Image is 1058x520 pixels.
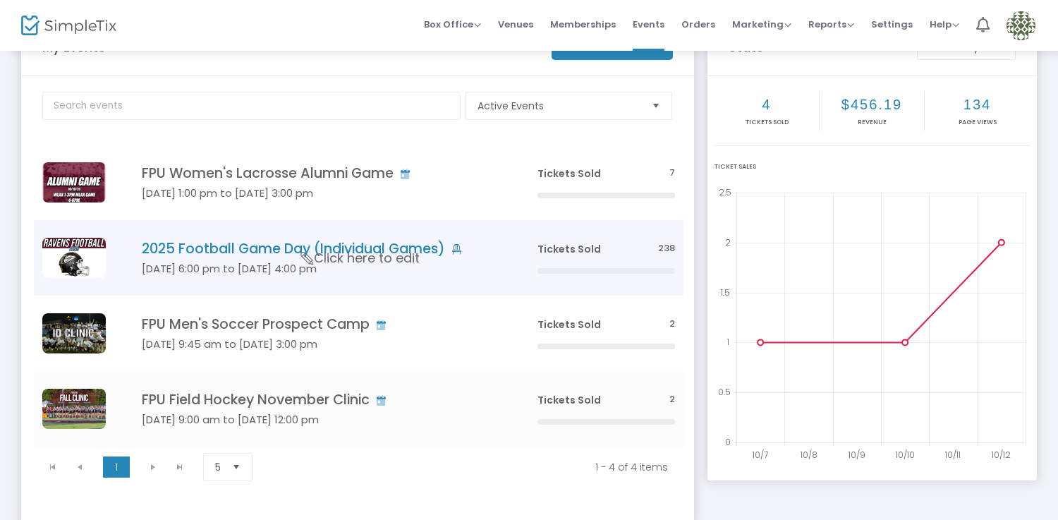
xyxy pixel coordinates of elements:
p: Revenue [821,118,923,128]
text: 1 [726,336,729,348]
text: 10/11 [944,449,961,461]
img: simplexheader-11.png [42,238,106,278]
text: 10/7 [752,449,768,461]
span: Active Events [478,99,640,113]
text: 10/9 [848,449,865,461]
div: Data table [34,145,683,447]
p: Tickets sold [716,118,817,128]
text: 0 [725,436,731,448]
img: 2025FallClinic-2.PNG [42,389,106,429]
span: Marketing [732,18,791,31]
text: 10/10 [895,449,915,461]
h5: [DATE] 1:00 pm to [DATE] 3:00 pm [142,187,495,200]
span: Events [633,6,664,42]
span: Settings [871,6,913,42]
img: alum.jpeg [42,162,106,202]
span: Click here to edit [301,249,420,267]
h4: 2025 Football Game Day (Individual Games) [142,241,495,257]
button: Select [646,92,666,119]
h5: [DATE] 6:00 pm to [DATE] 4:00 pm [142,262,495,275]
button: Select [226,454,246,480]
h2: 4 [716,96,817,113]
text: 0.5 [718,386,731,398]
div: Ticket Sales [715,162,1030,172]
span: 2 [669,318,675,331]
span: Help [930,18,959,31]
p: Page Views [926,118,1028,128]
span: Tickets Sold [537,318,601,332]
span: Reports [808,18,854,31]
h5: [DATE] 9:45 am to [DATE] 3:00 pm [142,338,495,351]
text: 1.5 [720,286,730,298]
img: 6388225233780555902024-02-061707249241900145401.900Graphic.png [42,313,106,353]
h2: 134 [926,96,1028,113]
span: Memberships [550,6,616,42]
text: 10/12 [991,449,1011,461]
h2: $456.19 [821,96,923,113]
kendo-pager-info: 1 - 4 of 4 items [278,460,668,474]
h5: [DATE] 9:00 am to [DATE] 12:00 pm [142,413,495,426]
span: Tickets Sold [537,167,601,181]
text: 2 [725,236,731,248]
span: Orders [681,6,715,42]
h4: FPU Men's Soccer Prospect Camp [142,316,495,332]
span: Page 1 [103,456,130,478]
input: Search events [42,92,461,120]
h4: FPU Field Hockey November Clinic [142,392,495,408]
text: 2.5 [719,186,731,198]
span: Tickets Sold [537,242,601,256]
span: Box Office [424,18,481,31]
span: 2 [669,393,675,406]
span: 5 [215,460,221,474]
span: Venues [498,6,533,42]
h4: FPU Women's Lacrosse Alumni Game [142,165,495,181]
span: 7 [669,167,675,180]
span: 238 [658,242,675,255]
text: 10/8 [800,449,817,461]
span: Tickets Sold [537,393,601,407]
